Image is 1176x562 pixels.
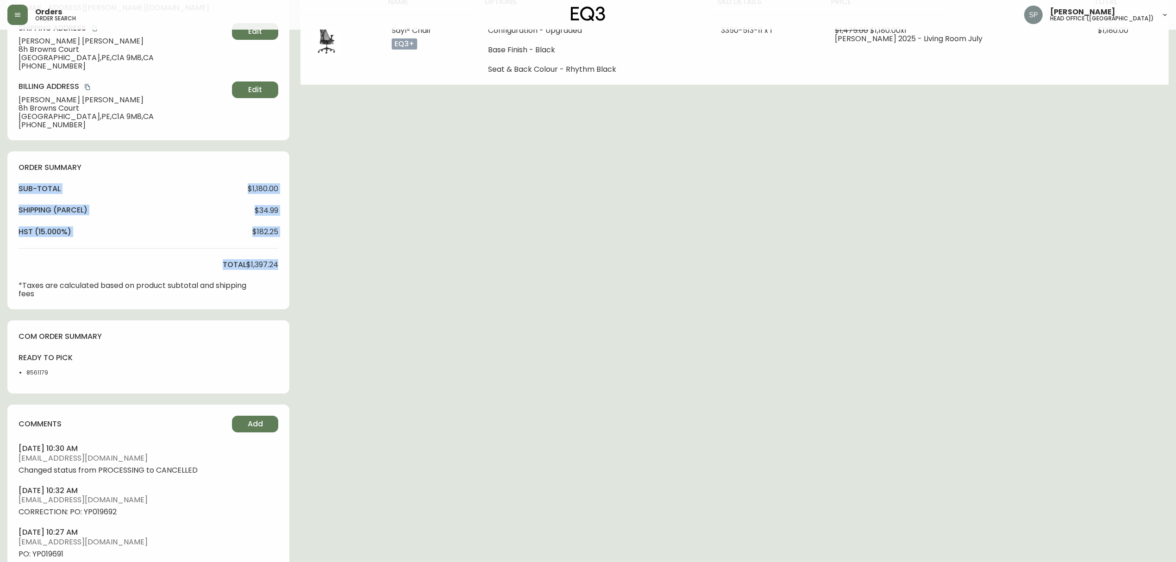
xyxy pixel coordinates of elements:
button: copy [83,82,92,92]
span: [GEOGRAPHIC_DATA] , PE , C1A 9M8 , CA [19,54,228,62]
button: Add [232,416,278,432]
h4: hst (15.000%) [19,227,71,237]
li: 8561179 [26,368,75,377]
span: 3350-513-11 x 1 [721,25,772,36]
h4: com order summary [19,331,278,342]
h4: [DATE] 10:32 am [19,486,278,496]
h4: [DATE] 10:30 am [19,443,278,454]
button: Edit [232,81,278,98]
h4: order summary [19,162,278,173]
span: $182.25 [252,228,278,236]
h5: order search [35,16,76,21]
span: Edit [248,26,262,37]
h4: Billing Address [19,81,228,92]
span: PO: YP019691 [19,550,278,558]
span: [PHONE_NUMBER] [19,62,228,70]
span: CORRECTION: PO: YP019692 [19,508,278,516]
span: $1,180.00 x 1 [870,25,907,36]
button: Edit [232,23,278,40]
span: Orders [35,8,62,16]
span: [EMAIL_ADDRESS][DOMAIN_NAME] [19,496,278,504]
h4: sub-total [19,184,61,194]
span: Edit [248,85,262,95]
img: 0cb179e7bf3690758a1aaa5f0aafa0b4 [1024,6,1043,24]
h5: head office ([GEOGRAPHIC_DATA]) [1050,16,1154,21]
span: $1,180.00 [248,185,278,193]
h4: comments [19,419,62,429]
span: [EMAIL_ADDRESS][DOMAIN_NAME] [19,538,278,546]
p: *Taxes are calculated based on product subtotal and shipping fees [19,281,246,298]
h4: ready to pick [19,353,75,363]
span: [EMAIL_ADDRESS][DOMAIN_NAME] [19,454,278,462]
img: df33e782-3a74-4294-9802-b22012b1200cOptional[A-Proper-LP-3350-512-11-Front.jpg].jpg [312,26,341,56]
span: Changed status from PROCESSING to CANCELLED [19,466,278,475]
span: 8h Browns Court [19,104,228,112]
span: Add [248,419,263,429]
span: [PERSON_NAME] [PERSON_NAME] [19,37,228,45]
li: Base Finish - Black [488,46,699,54]
li: Configuration - Upgraded [488,26,699,35]
span: $1,180.00 [1098,25,1128,36]
span: [PHONE_NUMBER] [19,121,228,129]
p: eq3+ [392,38,417,50]
span: [PERSON_NAME] [PERSON_NAME] [19,96,228,104]
span: [GEOGRAPHIC_DATA] , PE , C1A 9M8 , CA [19,112,228,121]
span: Sayl® Chair [392,25,432,36]
h4: [DATE] 10:27 am [19,527,278,537]
img: logo [571,6,605,21]
span: $1,397.24 [246,261,278,269]
span: [PERSON_NAME] [1050,8,1115,16]
li: Seat & Back Colour - Rhythm Black [488,65,699,74]
h4: total [223,260,246,270]
span: [PERSON_NAME] 2025 - Living Room July [835,33,982,44]
span: $1,475.00 [835,25,868,36]
span: $34.99 [255,206,278,215]
span: 8h Browns Court [19,45,228,54]
h4: Shipping ( Parcel ) [19,205,88,215]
